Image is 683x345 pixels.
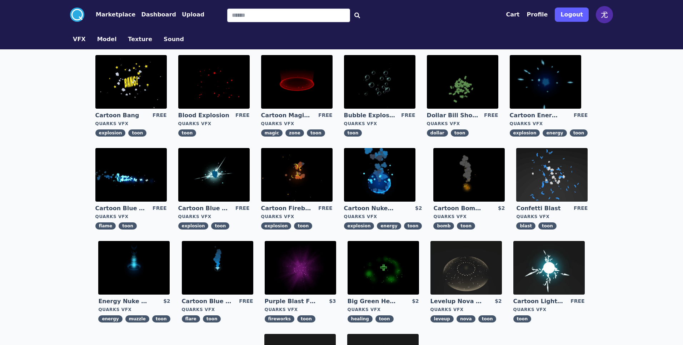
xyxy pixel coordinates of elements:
[574,112,588,119] div: FREE
[510,121,588,127] div: Quarks VFX
[91,35,123,44] a: Model
[95,222,116,230] span: flame
[182,315,200,322] span: flare
[344,222,374,230] span: explosion
[265,315,294,322] span: fireworks
[239,297,253,305] div: FREE
[182,307,253,312] div: Quarks VFX
[95,55,167,109] img: imgAlt
[203,315,221,322] span: toon
[433,204,485,212] a: Cartoon Bomb Fuse
[555,5,589,25] a: Logout
[98,307,170,312] div: Quarks VFX
[153,204,166,212] div: FREE
[163,297,170,305] div: $2
[152,315,170,322] span: toon
[73,35,86,44] button: VFX
[513,315,532,322] span: toon
[176,10,204,19] a: Upload
[211,222,229,230] span: toon
[430,297,482,305] a: Levelup Nova Effect
[265,241,336,295] img: imgAlt
[375,315,394,322] span: toon
[412,297,419,305] div: $2
[261,222,291,230] span: explosion
[427,121,498,127] div: Quarks VFX
[427,112,478,119] a: Dollar Bill Shower
[348,297,399,305] a: Big Green Healing Effect
[596,6,613,23] img: profile
[451,129,469,137] span: toon
[182,241,253,295] img: imgAlt
[506,10,519,19] button: Cart
[457,315,475,322] span: nova
[135,10,176,19] a: Dashboard
[235,204,249,212] div: FREE
[329,297,336,305] div: $3
[318,112,332,119] div: FREE
[164,35,184,44] button: Sound
[570,297,584,305] div: FREE
[377,222,401,230] span: energy
[570,129,588,137] span: toon
[261,129,283,137] span: magic
[98,297,150,305] a: Energy Nuke Muzzle Flash
[178,129,196,137] span: toon
[498,204,505,212] div: $2
[178,204,230,212] a: Cartoon Blue Gas Explosion
[344,148,415,202] img: imgAlt
[95,204,147,212] a: Cartoon Blue Flamethrower
[261,112,313,119] a: Cartoon Magic Zone
[265,297,316,305] a: Purple Blast Fireworks
[344,214,422,220] div: Quarks VFX
[297,315,315,322] span: toon
[307,129,325,137] span: toon
[294,222,312,230] span: toon
[178,121,250,127] div: Quarks VFX
[261,148,333,202] img: imgAlt
[344,55,415,109] img: imgAlt
[427,129,448,137] span: dollar
[178,112,230,119] a: Blood Explosion
[516,222,535,230] span: blast
[119,222,137,230] span: toon
[404,222,422,230] span: toon
[555,8,589,22] button: Logout
[98,241,170,295] img: imgAlt
[574,204,588,212] div: FREE
[261,204,313,212] a: Cartoon Fireball Explosion
[318,204,332,212] div: FREE
[178,222,209,230] span: explosion
[348,315,373,322] span: healing
[95,129,126,137] span: explosion
[433,222,454,230] span: bomb
[513,241,585,295] img: imgAlt
[427,55,498,109] img: imgAlt
[153,112,166,119] div: FREE
[97,35,117,44] button: Model
[527,10,548,19] button: Profile
[516,214,588,220] div: Quarks VFX
[265,307,336,312] div: Quarks VFX
[141,10,176,19] button: Dashboard
[261,214,333,220] div: Quarks VFX
[401,112,415,119] div: FREE
[478,315,497,322] span: toon
[182,297,233,305] a: Cartoon Blue Flare
[484,112,498,119] div: FREE
[178,55,250,109] img: imgAlt
[122,35,158,44] a: Texture
[433,214,505,220] div: Quarks VFX
[178,214,250,220] div: Quarks VFX
[84,10,135,19] a: Marketplace
[178,148,250,202] img: imgAlt
[516,204,568,212] a: Confetti Blast
[495,297,502,305] div: $2
[182,10,204,19] button: Upload
[98,315,122,322] span: energy
[95,214,167,220] div: Quarks VFX
[261,55,333,109] img: imgAlt
[158,35,190,44] a: Sound
[538,222,557,230] span: toon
